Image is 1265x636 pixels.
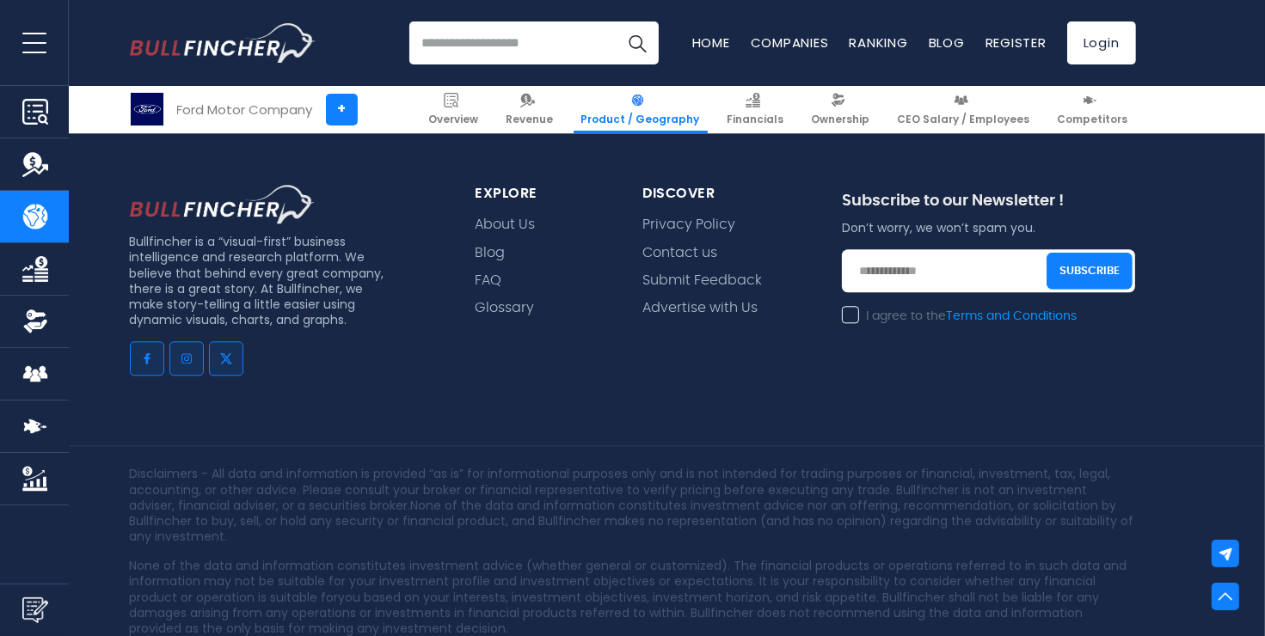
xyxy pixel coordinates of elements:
div: Discover [642,185,800,203]
a: Ownership [804,86,878,133]
a: Go to instagram [169,341,204,376]
img: Bullfincher logo [130,23,316,63]
label: I agree to the [842,309,1077,324]
a: Ranking [850,34,908,52]
a: Home [692,34,730,52]
a: About Us [475,217,535,233]
a: Register [986,34,1047,52]
a: Privacy Policy [642,217,735,233]
span: Competitors [1058,113,1128,126]
a: Companies [751,34,829,52]
a: Login [1067,21,1136,64]
div: Ford Motor Company [177,100,313,119]
span: Ownership [812,113,870,126]
a: Terms and Conditions [946,310,1077,322]
img: footer logo [130,185,315,224]
a: Contact us [642,245,717,261]
a: Competitors [1050,86,1136,133]
img: F logo [131,93,163,125]
div: Subscribe to our Newsletter ! [842,192,1136,220]
img: Ownership [22,309,48,334]
a: Blog [929,34,965,52]
span: Product / Geography [581,113,700,126]
a: Go to homepage [130,23,315,63]
button: Search [616,21,659,64]
span: Revenue [507,113,554,126]
a: Blog [475,245,505,261]
iframe: reCAPTCHA [842,335,1103,402]
a: Financials [720,86,792,133]
a: Product / Geography [574,86,708,133]
a: Overview [421,86,487,133]
a: Go to twitter [209,341,243,376]
span: Financials [728,113,784,126]
button: Subscribe [1047,253,1133,290]
a: Go to facebook [130,341,164,376]
a: + [326,94,358,125]
p: Don’t worry, we won’t spam you. [842,220,1136,235]
a: Advertise with Us [642,300,758,316]
a: Revenue [499,86,562,133]
a: FAQ [475,272,501,289]
p: Bullfincher is a “visual-first” business intelligence and research platform. We believe that behi... [130,234,391,327]
a: CEO Salary / Employees [890,86,1038,133]
div: explore [475,185,601,203]
span: Overview [429,113,479,126]
a: Submit Feedback [642,272,762,289]
p: Disclaimers - All data and information is provided “as is” for informational purposes only and is... [130,466,1136,544]
a: Glossary [475,300,534,316]
p: None of the data and information constitutes investment advice (whether general or customized). T... [130,558,1136,636]
span: CEO Salary / Employees [898,113,1030,126]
